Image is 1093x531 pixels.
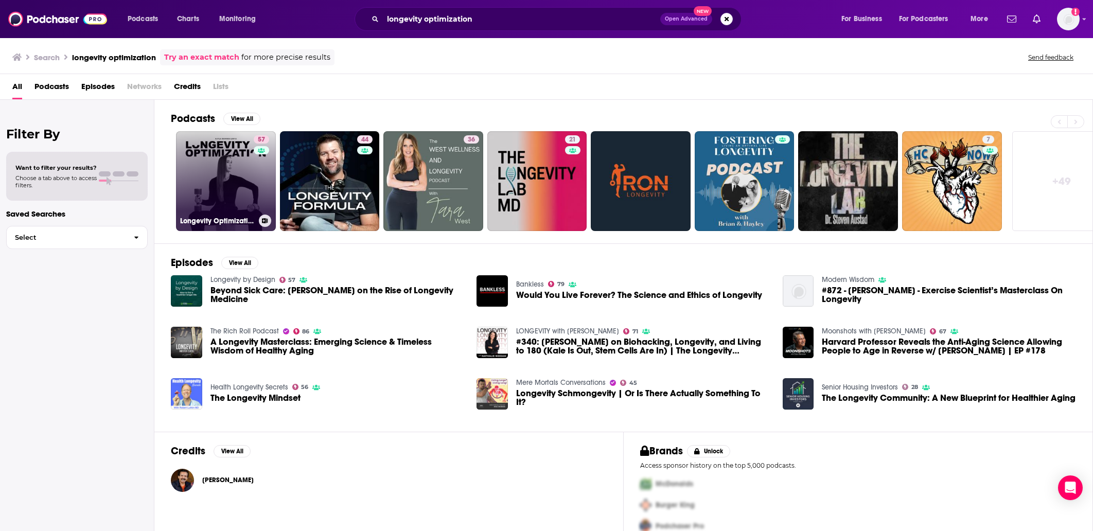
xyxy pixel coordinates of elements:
[487,131,587,231] a: 21
[223,113,260,125] button: View All
[822,275,874,284] a: Modern Wisdom
[516,291,762,299] a: Would You Live Forever? The Science and Ethics of Longevity
[822,286,1076,304] a: #872 - Dr Mike Israetel - Exercise Scientist’s Masterclass On Longevity
[892,11,963,27] button: open menu
[640,462,1076,469] p: Access sponsor history on the top 5,000 podcasts.
[464,135,479,144] a: 36
[1025,53,1077,62] button: Send feedback
[171,378,202,410] img: The Longevity Mindset
[516,389,770,406] span: Longevity Schmongevity | Or Is There Actually Something To It?
[516,338,770,355] span: #340: [PERSON_NAME] on Biohacking, Longevity, and Living to 180 (Kale Is Out, Stem Cells Are In) ...
[128,12,158,26] span: Podcasts
[477,275,508,307] img: Would You Live Forever? The Science and Ethics of Longevity
[213,78,228,99] span: Lists
[81,78,115,99] span: Episodes
[548,281,565,287] a: 79
[202,476,254,484] a: Sajeev Nair
[171,445,251,457] a: CreditsView All
[177,12,199,26] span: Charts
[640,445,683,457] h2: Brands
[288,278,295,282] span: 57
[982,135,994,144] a: 7
[783,327,814,358] a: Harvard Professor Reveals the Anti-Aging Science Allowing People to Age in Reverse w/ David Sincl...
[1003,10,1020,28] a: Show notifications dropdown
[361,135,368,145] span: 44
[783,275,814,307] img: #872 - Dr Mike Israetel - Exercise Scientist’s Masterclass On Longevity
[174,78,201,99] a: Credits
[1029,10,1045,28] a: Show notifications dropdown
[171,275,202,307] img: Beyond Sick Care: Evelyne Bischof on the Rise of Longevity Medicine
[565,135,580,144] a: 21
[656,522,704,530] span: Podchaser Pro
[171,256,213,269] h2: Episodes
[171,327,202,358] img: A Longevity Masterclass: Emerging Science & Timeless Wisdom of Healthy Aging
[660,13,712,25] button: Open AdvancedNew
[210,338,465,355] a: A Longevity Masterclass: Emerging Science & Timeless Wisdom of Healthy Aging
[12,78,22,99] a: All
[939,329,946,334] span: 67
[911,385,918,390] span: 28
[629,381,637,385] span: 45
[8,9,107,29] a: Podchaser - Follow, Share and Rate Podcasts
[219,12,256,26] span: Monitoring
[834,11,895,27] button: open menu
[477,378,508,410] img: Longevity Schmongevity | Or Is There Actually Something To It?
[6,226,148,249] button: Select
[301,385,308,390] span: 56
[171,112,215,125] h2: Podcasts
[280,131,380,231] a: 44
[687,445,731,457] button: Unlock
[171,112,260,125] a: PodcastsView All
[516,280,544,289] a: Bankless
[516,378,606,387] a: Mere Mortals Conversations
[171,464,607,497] button: Sajeev NairSajeev Nair
[210,394,301,402] a: The Longevity Mindset
[822,383,898,392] a: Senior Housing Investors
[899,12,948,26] span: For Podcasters
[620,380,637,386] a: 45
[302,329,309,334] span: 86
[170,11,205,27] a: Charts
[293,328,310,334] a: 86
[1071,8,1080,16] svg: Add a profile image
[632,329,638,334] span: 71
[171,469,194,492] a: Sajeev Nair
[383,131,483,231] a: 36
[6,209,148,219] p: Saved Searches
[254,135,269,144] a: 57
[841,12,882,26] span: For Business
[164,51,239,63] a: Try an exact match
[1058,475,1083,500] div: Open Intercom Messenger
[822,338,1076,355] span: Harvard Professor Reveals the Anti-Aging Science Allowing People to Age in Reverse w/ [PERSON_NAM...
[569,135,576,145] span: 21
[656,501,695,509] span: Burger King
[822,338,1076,355] a: Harvard Professor Reveals the Anti-Aging Science Allowing People to Age in Reverse w/ David Sincl...
[292,384,309,390] a: 56
[516,327,619,335] a: LONGEVITY with Nathalie Niddam
[171,256,258,269] a: EpisodesView All
[72,52,156,62] h3: longevity optimization
[477,327,508,358] img: #340: Dave Asprey on Biohacking, Longevity, and Living to 180 (Kale Is Out, Stem Cells Are In) | ...
[822,394,1076,402] a: The Longevity Community: A New Blueprint for Healthier Aging
[34,78,69,99] a: Podcasts
[557,282,565,287] span: 79
[7,234,126,241] span: Select
[930,328,946,334] a: 67
[34,52,60,62] h3: Search
[971,12,988,26] span: More
[468,135,475,145] span: 36
[214,445,251,457] button: View All
[15,174,97,189] span: Choose a tab above to access filters.
[963,11,1001,27] button: open menu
